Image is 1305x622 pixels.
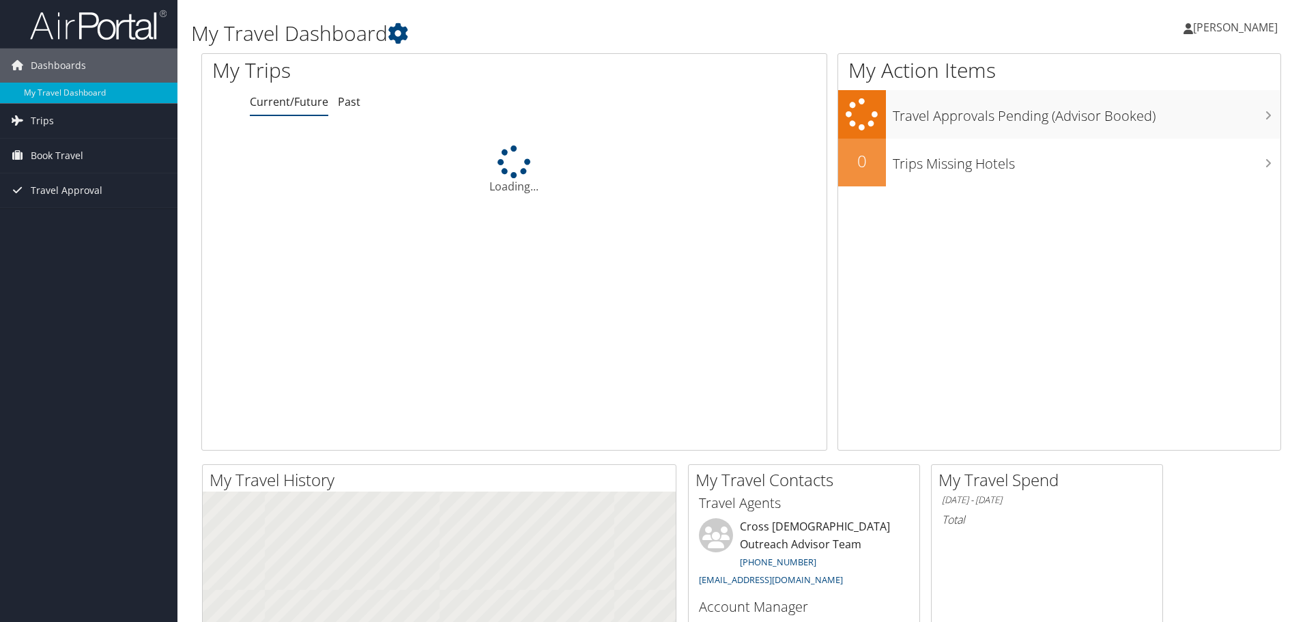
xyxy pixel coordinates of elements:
span: Dashboards [31,48,86,83]
span: Travel Approval [31,173,102,208]
h2: My Travel Contacts [695,468,919,492]
a: 0Trips Missing Hotels [838,139,1280,186]
a: [EMAIL_ADDRESS][DOMAIN_NAME] [699,574,843,586]
h1: My Action Items [838,56,1280,85]
h2: My Travel Spend [938,468,1162,492]
li: Cross [DEMOGRAPHIC_DATA] Outreach Advisor Team [692,518,916,591]
a: Past [338,94,360,109]
h6: Total [942,512,1152,527]
h6: [DATE] - [DATE] [942,494,1152,507]
a: [PHONE_NUMBER] [740,556,816,568]
h2: My Travel History [210,468,676,492]
h3: Travel Approvals Pending (Advisor Booked) [893,100,1280,126]
a: Travel Approvals Pending (Advisor Booked) [838,90,1280,139]
h2: 0 [838,150,886,173]
span: Book Travel [31,139,83,173]
a: Current/Future [250,94,328,109]
h1: My Trips [212,56,556,85]
h3: Travel Agents [699,494,909,513]
a: [PERSON_NAME] [1184,7,1291,48]
h1: My Travel Dashboard [191,19,925,48]
h3: Trips Missing Hotels [893,147,1280,173]
div: Loading... [202,145,827,195]
span: Trips [31,104,54,138]
h3: Account Manager [699,597,909,617]
span: [PERSON_NAME] [1193,20,1278,35]
img: airportal-logo.png [30,9,167,41]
